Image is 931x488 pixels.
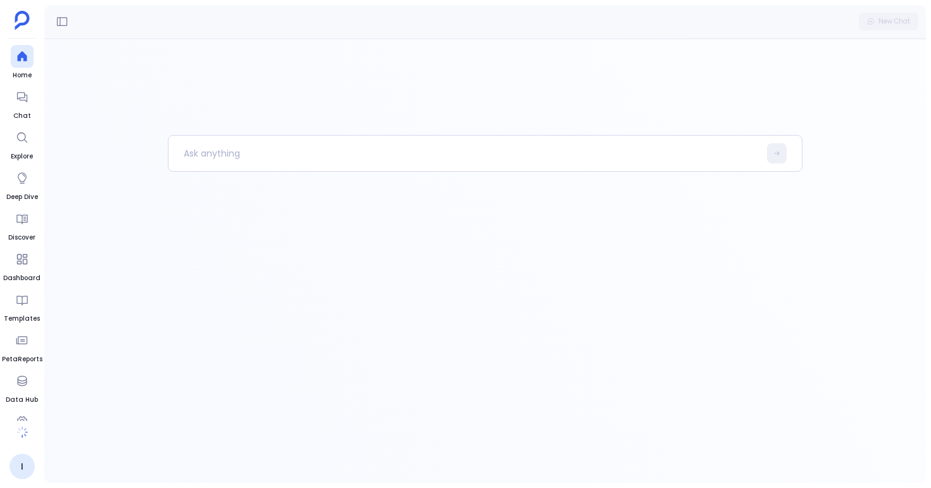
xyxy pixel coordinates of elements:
[15,11,30,30] img: petavue logo
[6,192,38,202] span: Deep Dive
[8,410,37,446] a: Settings
[2,354,42,364] span: PetaReports
[11,151,34,162] span: Explore
[6,167,38,202] a: Deep Dive
[11,45,34,80] a: Home
[11,111,34,121] span: Chat
[3,248,41,283] a: Dashboard
[3,273,41,283] span: Dashboard
[11,70,34,80] span: Home
[4,314,40,324] span: Templates
[6,395,38,405] span: Data Hub
[8,233,35,243] span: Discover
[9,454,35,479] a: I
[6,369,38,405] a: Data Hub
[11,86,34,121] a: Chat
[4,288,40,324] a: Templates
[16,426,28,439] img: spinner-B0dY0IHp.gif
[8,207,35,243] a: Discover
[2,329,42,364] a: PetaReports
[11,126,34,162] a: Explore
